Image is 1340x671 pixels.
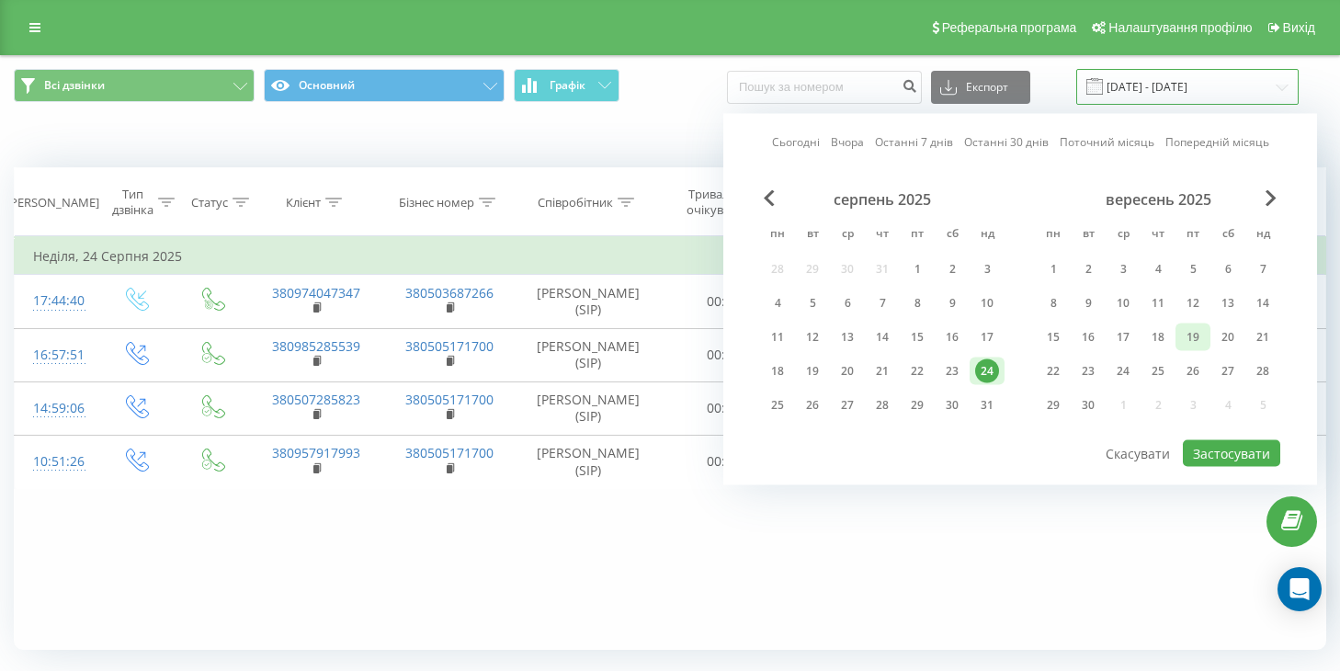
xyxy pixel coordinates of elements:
[1214,222,1242,249] abbr: субота
[15,238,1326,275] td: Неділя, 24 Серпня 2025
[940,359,964,383] div: 23
[405,391,494,408] a: 380505171700
[870,393,894,417] div: 28
[766,359,789,383] div: 18
[1251,257,1275,281] div: 7
[970,358,1005,385] div: нд 24 серп 2025 р.
[660,435,788,488] td: 00:16
[1036,190,1280,209] div: вересень 2025
[1036,290,1071,317] div: пн 8 вер 2025 р.
[1181,291,1205,315] div: 12
[905,325,929,349] div: 15
[1036,324,1071,351] div: пн 15 вер 2025 р.
[1076,393,1100,417] div: 30
[1146,257,1170,281] div: 4
[940,291,964,315] div: 9
[1108,20,1252,35] span: Налаштування профілю
[865,392,900,419] div: чт 28 серп 2025 р.
[900,290,935,317] div: пт 8 серп 2025 р.
[1041,291,1065,315] div: 8
[1210,324,1245,351] div: сб 20 вер 2025 р.
[865,358,900,385] div: чт 21 серп 2025 р.
[191,195,228,210] div: Статус
[935,392,970,419] div: сб 30 серп 2025 р.
[1249,222,1277,249] abbr: неділя
[900,324,935,351] div: пт 15 серп 2025 р.
[865,324,900,351] div: чт 14 серп 2025 р.
[835,291,859,315] div: 6
[905,291,929,315] div: 8
[1216,359,1240,383] div: 27
[905,393,929,417] div: 29
[970,324,1005,351] div: нд 17 серп 2025 р.
[1181,257,1205,281] div: 5
[1096,440,1180,467] button: Скасувати
[44,78,105,93] span: Всі дзвінки
[1146,291,1170,315] div: 11
[1175,290,1210,317] div: пт 12 вер 2025 р.
[6,195,99,210] div: [PERSON_NAME]
[660,275,788,328] td: 00:12
[1179,222,1207,249] abbr: п’ятниця
[1036,256,1071,283] div: пн 1 вер 2025 р.
[905,359,929,383] div: 22
[903,222,931,249] abbr: п’ятниця
[405,284,494,301] a: 380503687266
[399,195,474,210] div: Бізнес номер
[272,391,360,408] a: 380507285823
[970,256,1005,283] div: нд 3 серп 2025 р.
[1071,392,1106,419] div: вт 30 вер 2025 р.
[835,393,859,417] div: 27
[1266,190,1277,207] span: Next Month
[1060,133,1154,151] a: Поточний місяць
[801,359,824,383] div: 19
[938,222,966,249] abbr: субота
[33,391,78,426] div: 14:59:06
[1175,256,1210,283] div: пт 5 вер 2025 р.
[1076,291,1100,315] div: 9
[760,190,1005,209] div: серпень 2025
[1278,567,1322,611] div: Open Intercom Messenger
[942,20,1077,35] span: Реферальна програма
[1071,358,1106,385] div: вт 23 вер 2025 р.
[14,69,255,102] button: Всі дзвінки
[1074,222,1102,249] abbr: вівторок
[660,328,788,381] td: 00:11
[830,324,865,351] div: ср 13 серп 2025 р.
[795,358,830,385] div: вт 19 серп 2025 р.
[830,358,865,385] div: ср 20 серп 2025 р.
[760,290,795,317] div: пн 4 серп 2025 р.
[1036,358,1071,385] div: пн 22 вер 2025 р.
[801,393,824,417] div: 26
[940,325,964,349] div: 16
[550,79,585,92] span: Графік
[286,195,321,210] div: Клієнт
[766,291,789,315] div: 4
[900,256,935,283] div: пт 1 серп 2025 р.
[964,133,1049,151] a: Останні 30 днів
[1041,257,1065,281] div: 1
[1181,359,1205,383] div: 26
[900,358,935,385] div: пт 22 серп 2025 р.
[764,222,791,249] abbr: понеділок
[1181,325,1205,349] div: 19
[1175,324,1210,351] div: пт 19 вер 2025 р.
[1071,256,1106,283] div: вт 2 вер 2025 р.
[795,290,830,317] div: вт 5 серп 2025 р.
[1111,291,1135,315] div: 10
[935,324,970,351] div: сб 16 серп 2025 р.
[795,392,830,419] div: вт 26 серп 2025 р.
[1216,257,1240,281] div: 6
[538,195,613,210] div: Співробітник
[1165,133,1269,151] a: Попередній місяць
[760,324,795,351] div: пн 11 серп 2025 р.
[1175,358,1210,385] div: пт 26 вер 2025 р.
[1146,325,1170,349] div: 18
[1245,290,1280,317] div: нд 14 вер 2025 р.
[514,69,619,102] button: Графік
[801,325,824,349] div: 12
[676,187,762,218] div: Тривалість очікування
[935,290,970,317] div: сб 9 серп 2025 р.
[1071,290,1106,317] div: вт 9 вер 2025 р.
[970,392,1005,419] div: нд 31 серп 2025 р.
